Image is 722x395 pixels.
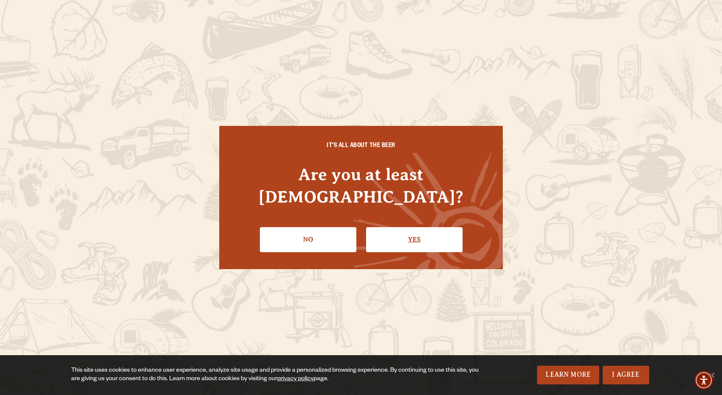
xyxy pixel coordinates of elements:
div: Accessibility Menu [694,371,713,389]
h6: IT'S ALL ABOUT THE BEER [236,143,486,150]
a: Confirm I'm 21 or older [366,227,463,252]
a: Learn More [537,366,599,384]
a: privacy policy [277,376,314,383]
div: This site uses cookies to enhance user experience, analyze site usage and provide a personalized ... [71,367,479,384]
a: I Agree [603,366,649,384]
h4: Are you at least [DEMOGRAPHIC_DATA]? [236,163,486,208]
a: No [260,227,356,252]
